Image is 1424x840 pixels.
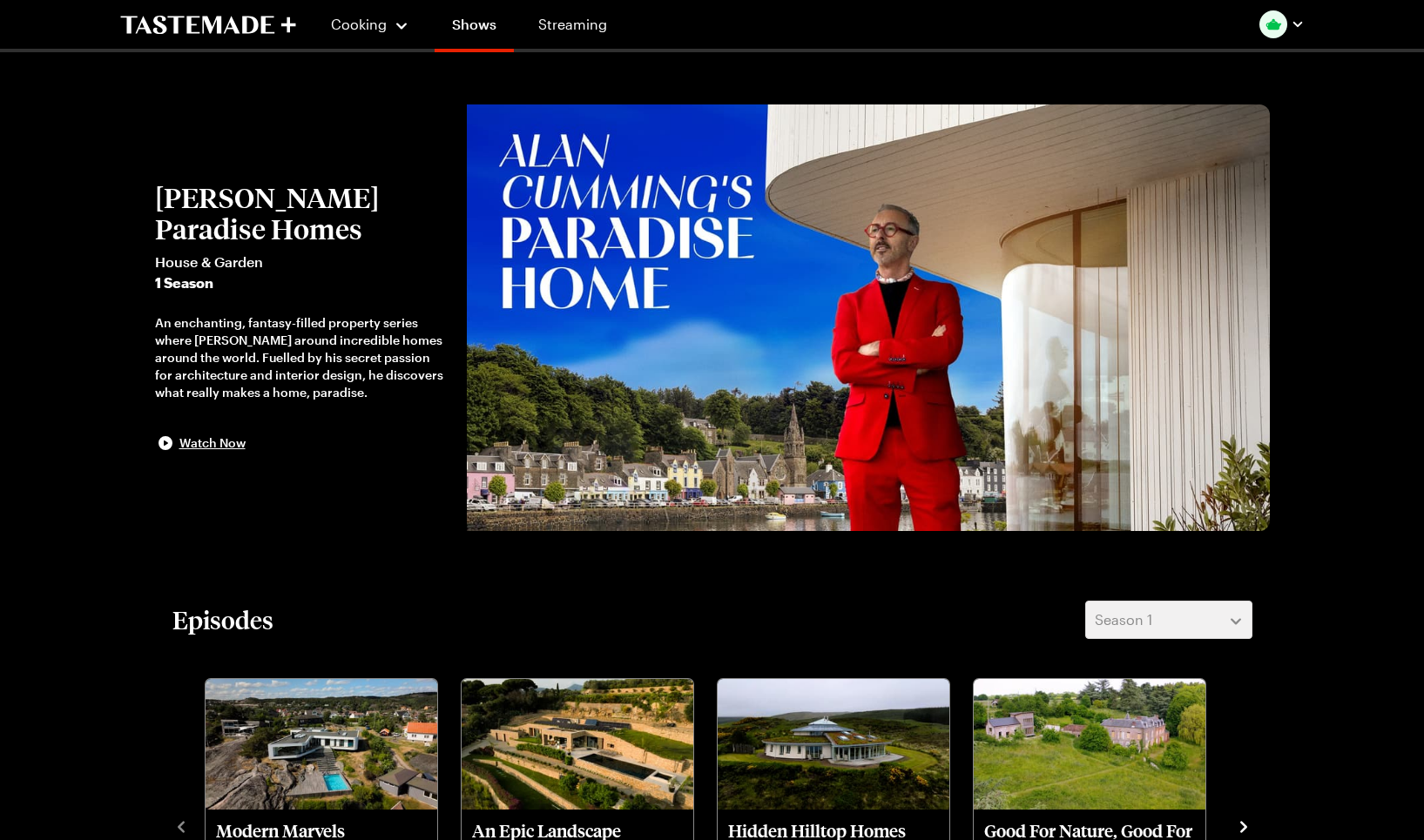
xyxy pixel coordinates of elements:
[1085,601,1252,639] button: Season 1
[331,16,387,32] span: Cooking
[172,815,190,836] button: navigate to previous item
[155,182,449,245] h2: [PERSON_NAME] Paradise Homes
[1235,815,1252,836] button: navigate to next item
[1259,10,1305,38] button: Profile picture
[331,3,410,45] button: Cooking
[155,272,449,293] span: 1 Season
[179,434,246,452] span: Watch Now
[120,15,296,35] a: To Tastemade Home Page
[435,3,514,52] a: Shows
[155,182,449,454] button: [PERSON_NAME] Paradise HomesHouse & Garden1 SeasonAn enchanting, fantasy-filled property series w...
[467,104,1270,531] img: Alan Cumming's Paradise Homes
[718,679,949,810] img: Hidden Hilltop Homes
[206,679,437,810] img: Modern Marvels
[462,679,693,810] img: An Epic Landscape
[155,314,449,401] div: An enchanting, fantasy-filled property series where [PERSON_NAME] around incredible homes around ...
[1095,609,1152,630] span: Season 1
[974,679,1205,810] img: Good For Nature, Good For Yourself
[1259,10,1287,38] img: Profile picture
[172,604,273,635] h2: Episodes
[155,252,449,272] span: House & Garden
